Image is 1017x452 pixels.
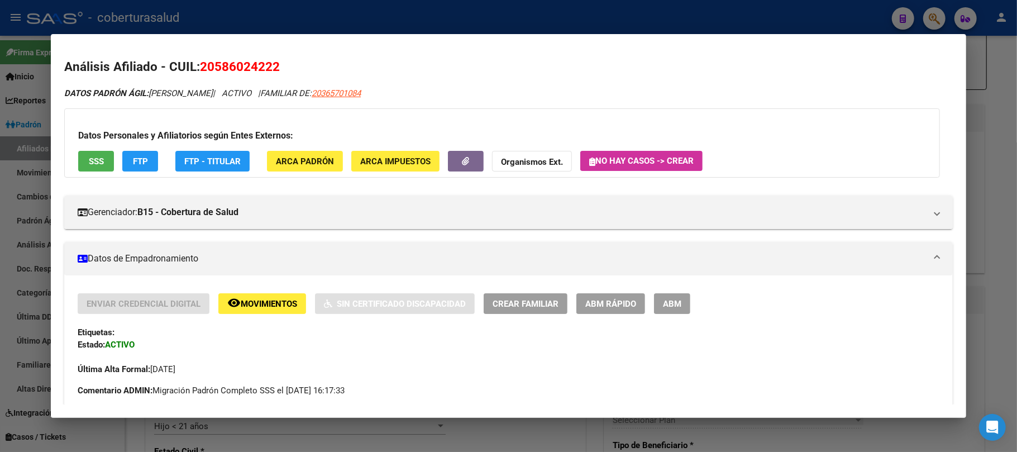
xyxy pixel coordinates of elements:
span: Movimientos [241,299,297,309]
span: FTP [133,156,148,166]
button: Crear Familiar [484,293,567,314]
button: Organismos Ext. [492,151,572,172]
span: ARCA Padrón [276,156,334,166]
strong: DATOS PADRÓN ÁGIL: [64,88,149,98]
span: 20586024222 [200,59,280,74]
span: Migración Padrón Completo SSS el [DATE] 16:17:33 [78,384,345,397]
button: SSS [78,151,114,172]
strong: Última Alta Formal: [78,364,150,374]
button: ARCA Impuestos [351,151,440,172]
span: [DATE] [78,364,175,374]
strong: Organismos Ext. [501,157,563,167]
strong: Estado: [78,340,105,350]
span: ABM [663,299,681,309]
mat-expansion-panel-header: Datos de Empadronamiento [64,242,953,275]
button: ABM [654,293,690,314]
strong: B15 - Cobertura de Salud [137,206,238,219]
mat-expansion-panel-header: Gerenciador:B15 - Cobertura de Salud [64,196,953,229]
span: 20365701084 [312,88,361,98]
span: Crear Familiar [493,299,558,309]
button: FTP - Titular [175,151,250,172]
span: [PERSON_NAME] [64,88,213,98]
button: Movimientos [218,293,306,314]
i: | ACTIVO | [64,88,361,98]
button: FTP [122,151,158,172]
mat-panel-title: Gerenciador: [78,206,926,219]
strong: Comentario ADMIN: [78,386,152,396]
button: ABM Rápido [576,293,645,314]
button: No hay casos -> Crear [580,151,703,171]
div: Open Intercom Messenger [979,414,1006,441]
strong: Etiquetas: [78,327,114,337]
button: Sin Certificado Discapacidad [315,293,475,314]
button: ARCA Padrón [267,151,343,172]
span: Enviar Credencial Digital [87,299,200,309]
span: No hay casos -> Crear [589,156,694,166]
span: FAMILIAR DE: [260,88,361,98]
span: ABM Rápido [585,299,636,309]
button: Enviar Credencial Digital [78,293,209,314]
span: ARCA Impuestos [360,156,431,166]
strong: ACTIVO [105,340,135,350]
h3: Datos Personales y Afiliatorios según Entes Externos: [78,129,926,142]
mat-panel-title: Datos de Empadronamiento [78,252,926,265]
span: FTP - Titular [184,156,241,166]
span: Sin Certificado Discapacidad [337,299,466,309]
mat-icon: remove_red_eye [227,296,241,310]
h2: Análisis Afiliado - CUIL: [64,58,953,77]
span: SSS [89,156,104,166]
